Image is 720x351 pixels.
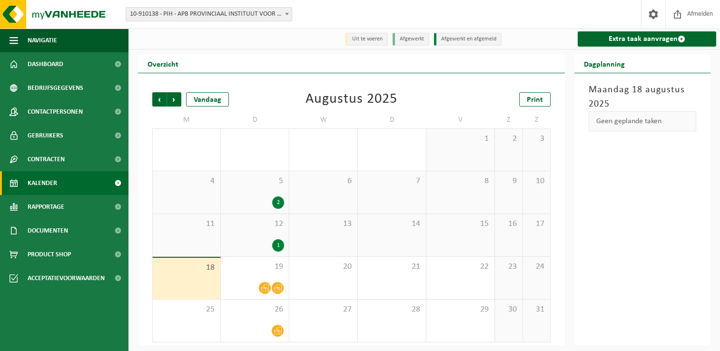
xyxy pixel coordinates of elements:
[589,111,696,131] div: Geen geplande taken
[358,111,426,128] td: D
[426,111,495,128] td: V
[158,263,216,273] span: 18
[226,262,284,272] span: 19
[528,304,546,315] span: 31
[226,219,284,229] span: 12
[528,262,546,272] span: 24
[158,176,216,186] span: 4
[152,111,221,128] td: M
[221,111,289,128] td: D
[167,92,181,107] span: Volgende
[528,219,546,229] span: 17
[431,176,490,186] span: 8
[126,7,292,21] span: 10-910138 - PIH - APB PROVINCIAAL INSTITUUT VOOR HYGIENE - ANTWERPEN
[306,92,397,107] div: Augustus 2025
[500,304,518,315] span: 30
[28,243,71,266] span: Product Shop
[345,33,388,46] li: Uit te voeren
[28,195,64,219] span: Rapportage
[393,33,429,46] li: Afgewerkt
[28,219,68,243] span: Documenten
[574,54,634,73] h2: Dagplanning
[28,124,63,147] span: Gebruikers
[226,176,284,186] span: 5
[28,76,83,100] span: Bedrijfsgegevens
[528,134,546,144] span: 3
[289,111,358,128] td: W
[500,262,518,272] span: 23
[363,262,421,272] span: 21
[363,304,421,315] span: 28
[431,304,490,315] span: 29
[363,219,421,229] span: 14
[138,54,188,73] h2: Overzicht
[363,176,421,186] span: 7
[431,219,490,229] span: 15
[272,196,284,209] div: 2
[28,171,57,195] span: Kalender
[434,33,502,46] li: Afgewerkt en afgemeld
[28,266,105,290] span: Acceptatievoorwaarden
[294,262,353,272] span: 20
[126,8,292,21] span: 10-910138 - PIH - APB PROVINCIAAL INSTITUUT VOOR HYGIENE - ANTWERPEN
[272,239,284,252] div: 1
[226,304,284,315] span: 26
[500,176,518,186] span: 9
[186,92,229,107] div: Vandaag
[28,100,83,124] span: Contactpersonen
[294,304,353,315] span: 27
[28,52,63,76] span: Dashboard
[431,134,490,144] span: 1
[158,304,216,315] span: 25
[589,83,696,111] h3: Maandag 18 augustus 2025
[500,219,518,229] span: 16
[431,262,490,272] span: 22
[294,219,353,229] span: 13
[519,92,551,107] a: Print
[294,176,353,186] span: 6
[578,31,716,47] a: Extra taak aanvragen
[523,111,551,128] td: Z
[527,96,543,104] span: Print
[495,111,523,128] td: Z
[28,147,65,171] span: Contracten
[528,176,546,186] span: 10
[152,92,167,107] span: Vorige
[158,219,216,229] span: 11
[500,134,518,144] span: 2
[28,29,57,52] span: Navigatie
